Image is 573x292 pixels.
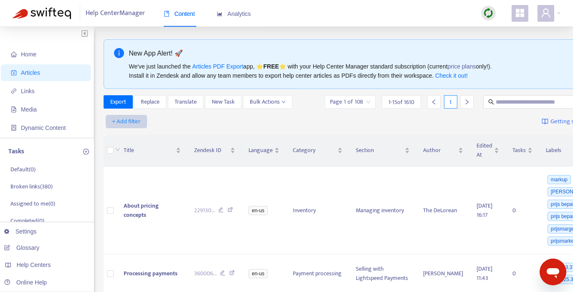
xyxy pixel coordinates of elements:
[515,8,525,18] span: appstore
[356,146,403,155] span: Section
[212,97,235,107] span: New Task
[263,63,279,70] b: FREE
[431,99,437,105] span: left
[10,199,55,208] p: Assigned to me ( 0 )
[11,88,17,94] span: link
[192,63,243,70] a: Articles PDF Export
[293,146,336,155] span: Category
[194,146,229,155] span: Zendesk ID
[115,147,120,152] span: down
[477,264,492,283] span: [DATE] 11:43
[448,63,476,70] a: price plans
[217,11,223,17] span: area-chart
[248,269,268,278] span: en-us
[423,146,456,155] span: Author
[4,279,47,286] a: Online Help
[416,167,470,254] td: The DeLorean
[164,10,195,17] span: Content
[10,182,53,191] p: Broken links ( 380 )
[21,69,40,76] span: Articles
[175,97,197,107] span: Translate
[134,95,166,109] button: Replace
[10,165,35,174] p: Default ( 0 )
[250,97,286,107] span: Bulk Actions
[281,100,286,104] span: down
[483,8,494,18] img: sync.dc5367851b00ba804db3.png
[217,10,251,17] span: Analytics
[4,228,37,235] a: Settings
[83,149,89,155] span: plus-circle
[542,118,548,125] img: image-link
[104,95,133,109] button: Export
[488,99,494,105] span: search
[506,135,539,167] th: Tasks
[435,72,468,79] a: Check it out!
[416,135,470,167] th: Author
[243,95,292,109] button: Bulk Actionsdown
[112,117,141,127] span: + Add filter
[477,201,492,220] span: [DATE] 16:17
[286,135,349,167] th: Category
[10,216,44,225] p: Completed ( 0 )
[4,244,39,251] a: Glossary
[11,107,17,112] span: file-image
[110,97,126,107] span: Export
[114,48,124,58] span: info-circle
[242,135,286,167] th: Language
[248,206,268,215] span: en-us
[349,135,416,167] th: Section
[205,95,241,109] button: New Task
[194,206,215,215] span: 229130 ...
[444,95,457,109] div: 1
[124,201,159,220] span: About pricing concepts
[21,88,35,94] span: Links
[540,259,566,285] iframe: Button to launch messaging window
[21,106,37,113] span: Media
[464,99,470,105] span: right
[548,175,571,184] span: markup
[8,147,24,157] p: Tasks
[470,135,506,167] th: Edited At
[168,95,203,109] button: Translate
[506,167,539,254] td: 0
[541,8,551,18] span: user
[86,5,145,21] span: Help Center Manager
[13,8,71,19] img: Swifteq
[286,167,349,254] td: Inventory
[106,115,147,128] button: + Add filter
[141,97,160,107] span: Replace
[11,70,17,76] span: account-book
[248,146,273,155] span: Language
[21,124,66,131] span: Dynamic Content
[164,11,170,17] span: book
[117,135,188,167] th: Title
[388,98,414,107] span: 1 - 15 of 1610
[11,51,17,57] span: home
[11,125,17,131] span: container
[477,141,492,160] span: Edited At
[188,135,242,167] th: Zendesk ID
[124,269,177,278] span: Processing payments
[17,262,51,268] span: Help Centers
[349,167,416,254] td: Managing inventory
[21,51,36,58] span: Home
[512,146,526,155] span: Tasks
[194,269,217,278] span: 360006 ...
[124,146,174,155] span: Title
